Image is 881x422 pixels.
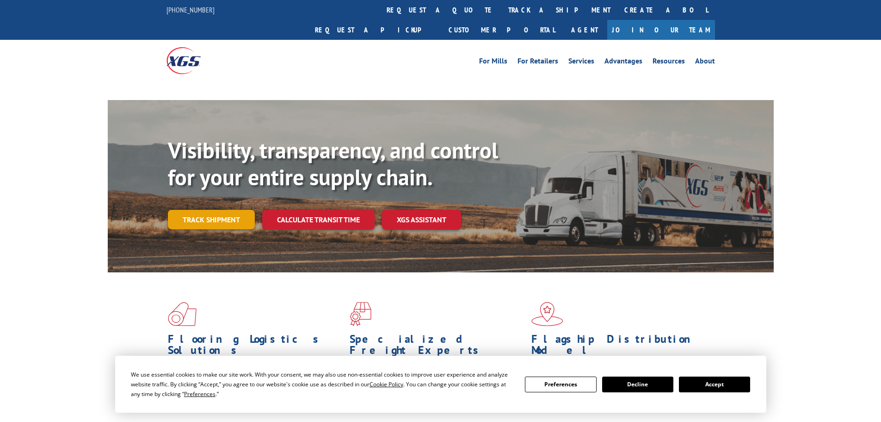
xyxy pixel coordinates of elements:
[531,334,706,360] h1: Flagship Distribution Model
[350,334,524,360] h1: Specialized Freight Experts
[695,57,715,68] a: About
[653,57,685,68] a: Resources
[531,302,563,326] img: xgs-icon-flagship-distribution-model-red
[562,20,607,40] a: Agent
[479,57,507,68] a: For Mills
[166,5,215,14] a: [PHONE_NUMBER]
[308,20,442,40] a: Request a pickup
[568,57,594,68] a: Services
[382,210,461,230] a: XGS ASSISTANT
[607,20,715,40] a: Join Our Team
[525,377,596,392] button: Preferences
[602,377,673,392] button: Decline
[604,57,642,68] a: Advantages
[262,210,375,230] a: Calculate transit time
[168,210,255,229] a: Track shipment
[518,57,558,68] a: For Retailers
[442,20,562,40] a: Customer Portal
[168,334,343,360] h1: Flooring Logistics Solutions
[679,377,750,392] button: Accept
[350,302,371,326] img: xgs-icon-focused-on-flooring-red
[131,370,514,399] div: We use essential cookies to make our site work. With your consent, we may also use non-essential ...
[168,136,498,191] b: Visibility, transparency, and control for your entire supply chain.
[115,356,766,413] div: Cookie Consent Prompt
[168,302,197,326] img: xgs-icon-total-supply-chain-intelligence-red
[370,380,403,388] span: Cookie Policy
[184,390,216,398] span: Preferences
